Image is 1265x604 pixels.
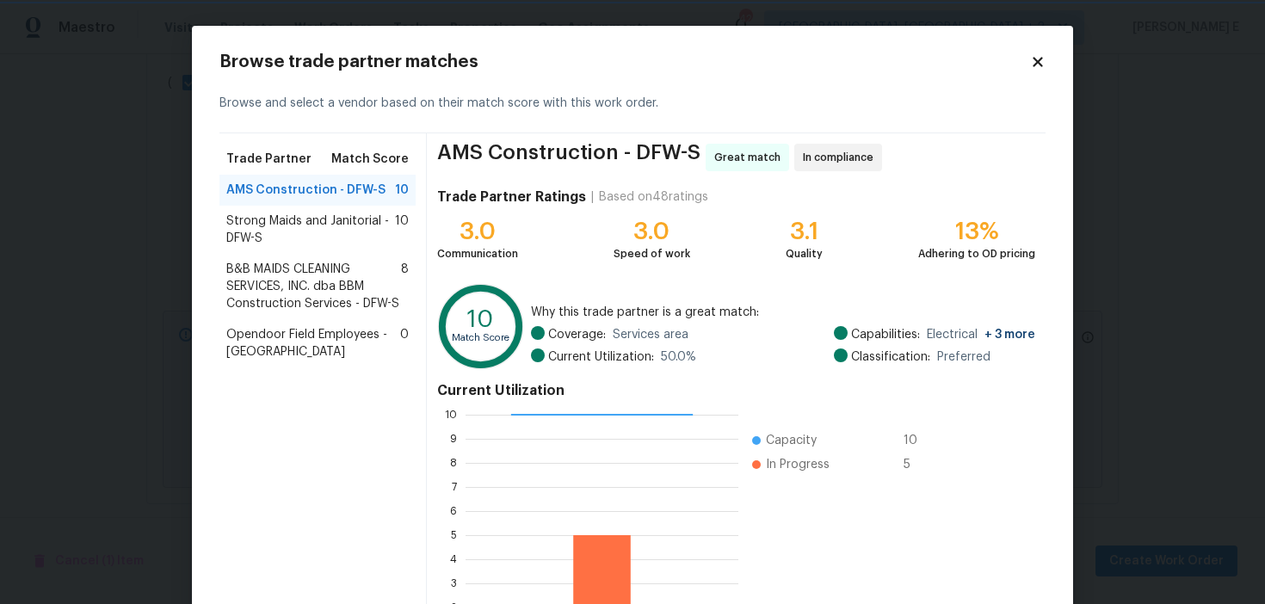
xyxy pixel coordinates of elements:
[661,348,696,366] span: 50.0 %
[452,482,457,492] text: 7
[766,456,830,473] span: In Progress
[331,151,409,168] span: Match Score
[226,261,401,312] span: B&B MAIDS CLEANING SERVICES, INC. dba BBM Construction Services - DFW-S
[786,223,823,240] div: 3.1
[450,458,457,468] text: 8
[918,245,1035,262] div: Adhering to OD pricing
[395,213,409,247] span: 10
[437,188,586,206] h4: Trade Partner Ratings
[614,245,690,262] div: Speed of work
[450,554,457,564] text: 4
[937,348,990,366] span: Preferred
[904,432,931,449] span: 10
[437,382,1035,399] h4: Current Utilization
[548,348,654,366] span: Current Utilization:
[904,456,931,473] span: 5
[450,506,457,516] text: 6
[586,188,599,206] div: |
[614,223,690,240] div: 3.0
[927,326,1035,343] span: Electrical
[401,261,409,312] span: 8
[613,326,688,343] span: Services area
[437,144,700,171] span: AMS Construction - DFW-S
[467,307,494,331] text: 10
[400,326,409,361] span: 0
[437,245,518,262] div: Communication
[437,223,518,240] div: 3.0
[445,410,457,420] text: 10
[766,432,817,449] span: Capacity
[531,304,1035,321] span: Why this trade partner is a great match:
[226,151,312,168] span: Trade Partner
[803,149,880,166] span: In compliance
[851,348,930,366] span: Classification:
[548,326,606,343] span: Coverage:
[786,245,823,262] div: Quality
[918,223,1035,240] div: 13%
[451,578,457,589] text: 3
[984,329,1035,341] span: + 3 more
[451,530,457,540] text: 5
[851,326,920,343] span: Capabilities:
[226,213,395,247] span: Strong Maids and Janitorial - DFW-S
[226,182,386,199] span: AMS Construction - DFW-S
[219,53,1030,71] h2: Browse trade partner matches
[714,149,787,166] span: Great match
[219,74,1046,133] div: Browse and select a vendor based on their match score with this work order.
[452,333,509,342] text: Match Score
[395,182,409,199] span: 10
[226,326,400,361] span: Opendoor Field Employees - [GEOGRAPHIC_DATA]
[599,188,708,206] div: Based on 48 ratings
[450,434,457,444] text: 9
